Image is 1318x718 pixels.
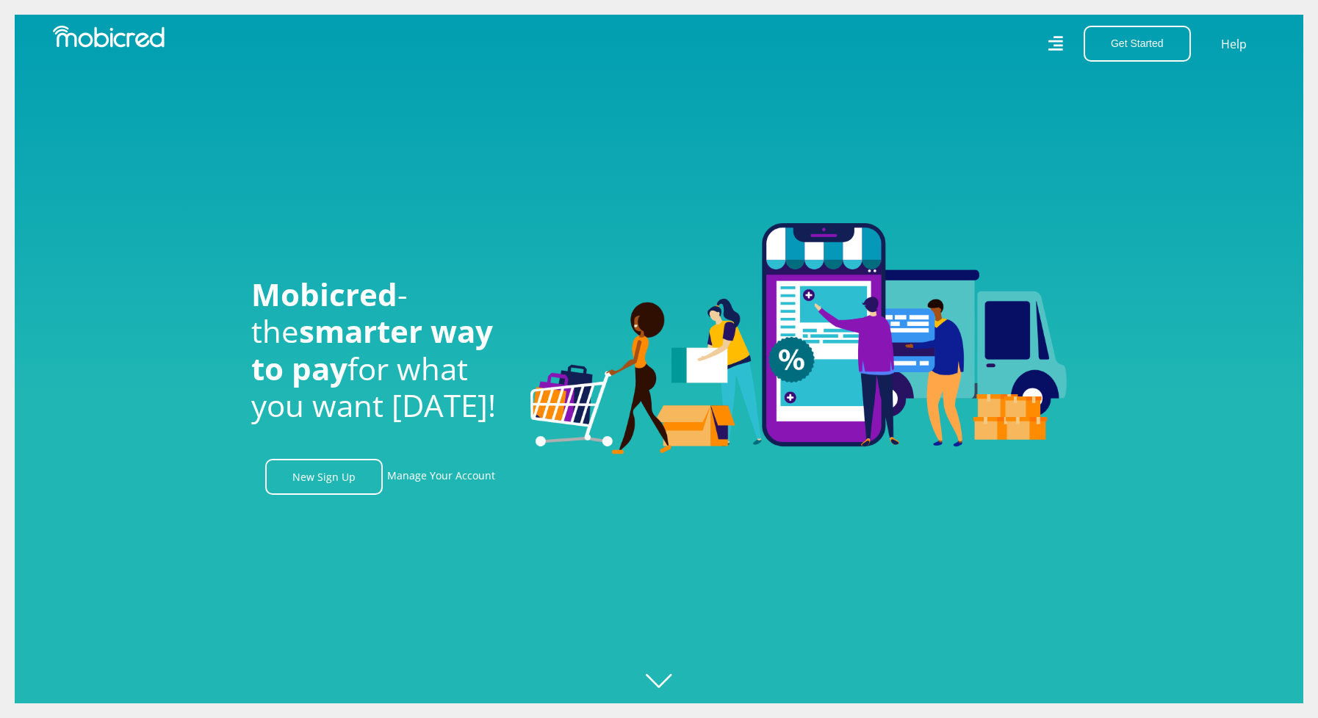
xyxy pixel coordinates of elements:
h1: - the for what you want [DATE]! [251,276,508,424]
button: Get Started [1084,26,1191,62]
span: Mobicred [251,273,397,315]
img: Mobicred [53,26,165,48]
a: New Sign Up [265,459,383,495]
a: Help [1220,35,1247,54]
a: Manage Your Account [387,459,495,495]
span: smarter way to pay [251,310,493,388]
img: Welcome to Mobicred [530,223,1067,455]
